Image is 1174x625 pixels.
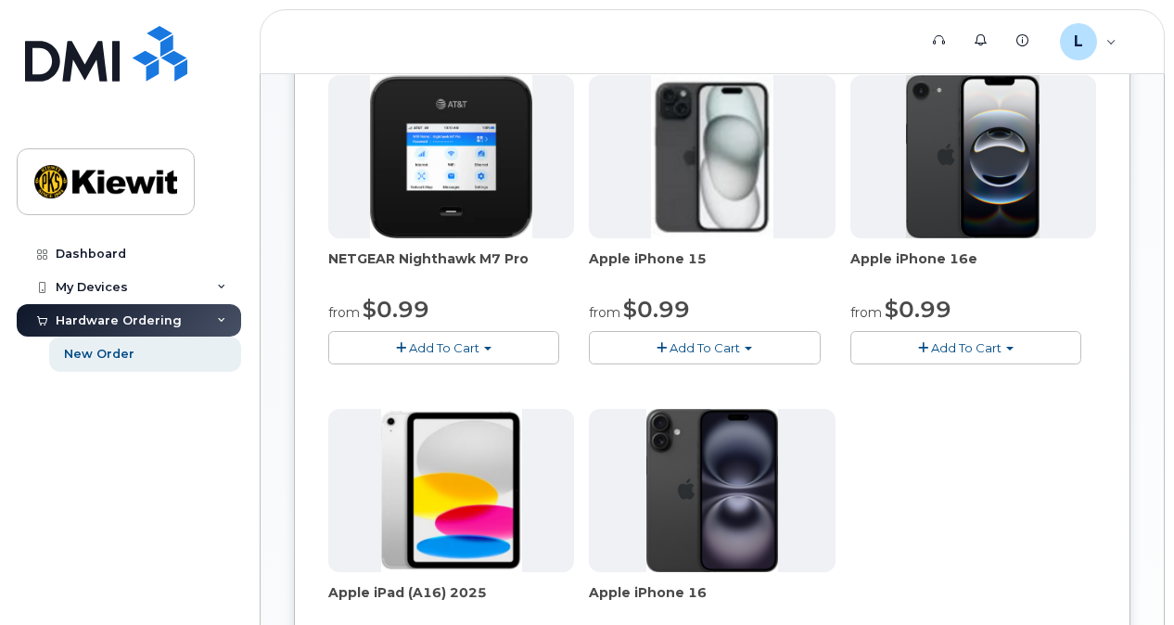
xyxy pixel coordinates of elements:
img: iphone16e.png [906,75,1040,238]
div: NETGEAR Nighthawk M7 Pro [328,249,574,287]
div: Apple iPad (A16) 2025 [328,583,574,620]
img: nighthawk_m7_pro.png [370,75,533,238]
img: iphone15.jpg [651,75,774,238]
span: $0.99 [623,296,690,323]
span: Add To Cart [931,340,1002,355]
div: Apple iPhone 16 [589,583,835,620]
span: Add To Cart [409,340,479,355]
span: $0.99 [363,296,429,323]
button: Add To Cart [850,331,1081,364]
span: $0.99 [885,296,951,323]
img: iphone_16_plus.png [646,409,777,572]
div: Apple iPhone 15 [589,249,835,287]
span: L [1074,31,1083,53]
img: iPad_A16.PNG [381,409,522,572]
button: Add To Cart [328,331,559,364]
span: Add To Cart [670,340,740,355]
button: Add To Cart [589,331,820,364]
iframe: Messenger Launcher [1093,544,1160,611]
small: from [328,304,360,321]
small: from [589,304,620,321]
div: Liam.Bonner [1047,23,1129,60]
div: Apple iPhone 16e [850,249,1096,287]
small: from [850,304,882,321]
